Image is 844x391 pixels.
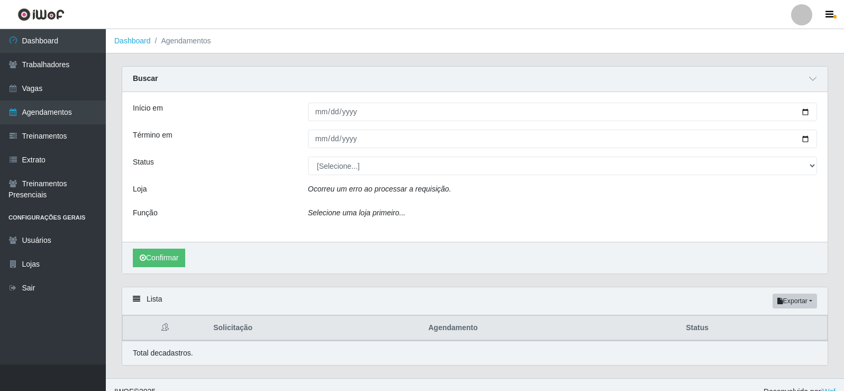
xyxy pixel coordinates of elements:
[308,103,817,121] input: 00/00/0000
[133,130,173,141] label: Término em
[114,37,151,45] a: Dashboard
[308,130,817,148] input: 00/00/0000
[133,157,154,168] label: Status
[308,208,405,217] i: Selecione uma loja primeiro...
[106,29,844,53] nav: breadcrumb
[133,249,185,267] button: Confirmar
[133,103,163,114] label: Início em
[17,8,65,21] img: CoreUI Logo
[679,316,827,341] th: Status
[133,348,193,359] p: Total de cadastros.
[308,185,451,193] i: Ocorreu um erro ao processar a requisição.
[122,287,828,315] div: Lista
[133,184,147,195] label: Loja
[207,316,422,341] th: Solicitação
[133,207,158,219] label: Função
[133,74,158,83] strong: Buscar
[151,35,211,47] li: Agendamentos
[422,316,679,341] th: Agendamento
[773,294,817,308] button: Exportar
